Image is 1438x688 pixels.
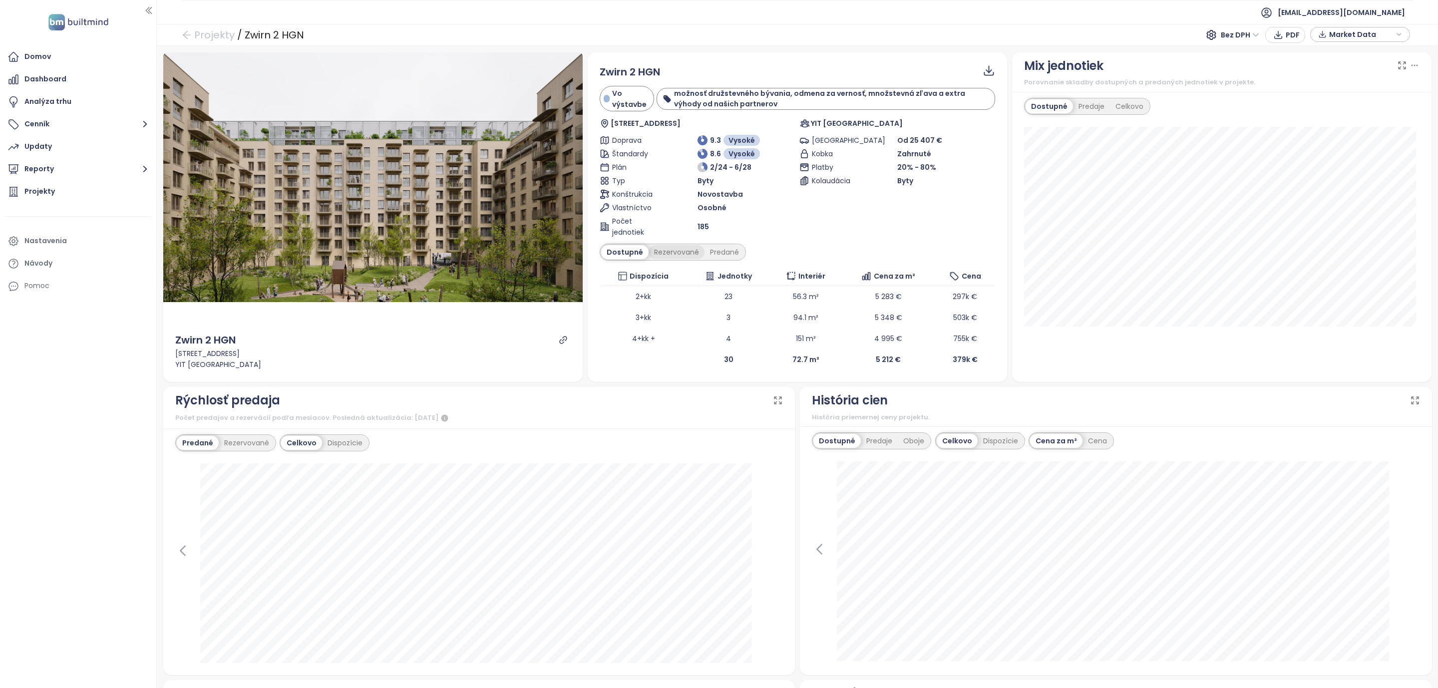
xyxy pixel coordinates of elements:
[875,313,902,323] span: 5 348 €
[674,88,965,109] b: možnosť družstevného bývania, odmena za vernosť, množstevná zľava a extra výhody od našich partnerov
[5,69,151,89] a: Dashboard
[175,412,783,424] div: Počet predajov a rezervácií podľa mesiacov. Posledná aktualizácia: [DATE]
[1221,27,1259,42] span: Bez DPH
[792,354,819,364] b: 72.7 m²
[874,334,902,344] span: 4 995 €
[24,95,71,108] div: Analýza trhu
[1278,0,1405,24] span: [EMAIL_ADDRESS][DOMAIN_NAME]
[245,26,304,44] div: Zwirn 2 HGN
[811,118,903,129] span: YIT [GEOGRAPHIC_DATA]
[612,88,649,110] span: Vo výstavbe
[812,175,861,186] span: Kolaudácia
[724,354,733,364] b: 30
[798,271,825,282] span: Interiér
[705,245,744,259] div: Predané
[5,159,151,179] button: Reporty
[687,286,770,307] td: 23
[728,148,755,159] span: Vysoké
[1024,56,1103,75] div: Mix jednotiek
[876,354,901,364] b: 5 212 €
[24,50,51,63] div: Domov
[5,182,151,202] a: Projekty
[897,175,913,186] span: Byty
[953,354,978,364] b: 379k €
[5,114,151,134] button: Cenník
[728,135,755,146] span: Vysoké
[962,271,981,282] span: Cena
[5,231,151,251] a: Nastavenia
[770,307,841,328] td: 94.1 m²
[978,434,1024,448] div: Dispozície
[175,333,236,348] div: Zwirn 2 HGN
[1026,99,1073,113] div: Dostupné
[812,148,861,159] span: Kobka
[698,189,743,200] span: Novostavba
[612,189,661,200] span: Konštrukcia
[175,359,571,370] div: YIT [GEOGRAPHIC_DATA]
[177,436,219,450] div: Predané
[237,26,242,44] div: /
[812,412,1420,422] div: História priemernej ceny projektu.
[600,286,688,307] td: 2+kk
[600,328,688,349] td: 4+kk +
[612,202,661,213] span: Vlastníctvo
[770,328,841,349] td: 151 m²
[182,30,192,40] span: arrow-left
[698,175,714,186] span: Byty
[812,135,861,146] span: [GEOGRAPHIC_DATA]
[611,118,681,129] span: [STREET_ADDRESS]
[1073,99,1110,113] div: Predaje
[5,276,151,296] div: Pomoc
[874,271,915,282] span: Cena za m²
[898,434,930,448] div: Oboje
[953,334,977,344] span: 755k €
[861,434,898,448] div: Predaje
[1286,29,1300,40] span: PDF
[24,140,52,153] div: Updaty
[612,216,661,238] span: Počet jednotiek
[687,328,770,349] td: 4
[812,162,861,173] span: Platby
[710,162,751,173] span: 2/24 - 6/28
[182,26,235,44] a: arrow-left Projekty
[770,286,841,307] td: 56.3 m²
[897,162,936,172] span: 20% - 80%
[812,391,888,410] div: História cien
[1316,27,1405,42] div: button
[1110,99,1149,113] div: Celkovo
[5,92,151,112] a: Analýza trhu
[281,436,322,450] div: Celkovo
[5,47,151,67] a: Domov
[687,307,770,328] td: 3
[698,202,726,213] span: Osobné
[322,436,368,450] div: Dispozície
[710,148,721,159] span: 8.6
[897,135,942,145] span: Od 25 407 €
[559,336,568,344] a: link
[698,221,709,232] span: 185
[600,65,660,79] span: Zwirn 2 HGN
[24,73,66,85] div: Dashboard
[612,148,661,159] span: Štandardy
[175,391,280,410] div: Rýchlosť predaja
[600,307,688,328] td: 3+kk
[953,313,977,323] span: 503k €
[24,280,49,292] div: Pomoc
[1082,434,1112,448] div: Cena
[1329,27,1394,42] span: Market Data
[1030,434,1082,448] div: Cena za m²
[5,137,151,157] a: Updaty
[897,148,931,159] span: Zahrnuté
[5,254,151,274] a: Návody
[953,292,977,302] span: 297k €
[24,257,52,270] div: Návody
[612,175,661,186] span: Typ
[710,135,721,146] span: 9.3
[219,436,275,450] div: Rezervované
[601,245,649,259] div: Dostupné
[1265,27,1305,43] button: PDF
[24,185,55,198] div: Projekty
[45,12,111,32] img: logo
[813,434,861,448] div: Dostupné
